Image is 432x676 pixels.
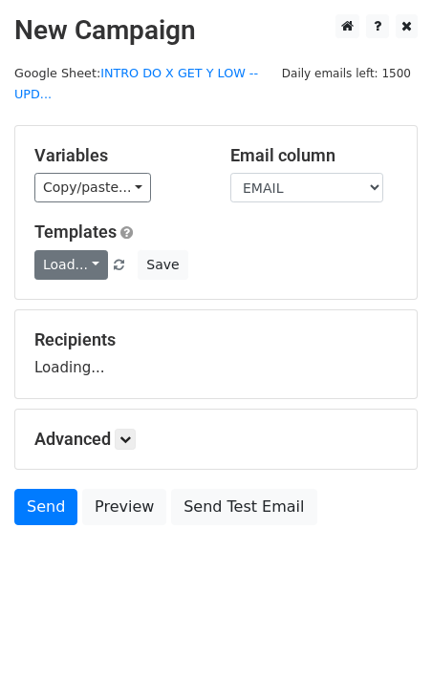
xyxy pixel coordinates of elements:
[34,429,398,450] h5: Advanced
[171,489,316,525] a: Send Test Email
[275,63,418,84] span: Daily emails left: 1500
[14,66,258,102] small: Google Sheet:
[230,145,398,166] h5: Email column
[82,489,166,525] a: Preview
[34,145,202,166] h5: Variables
[34,329,398,379] div: Loading...
[336,584,432,676] iframe: Chat Widget
[34,250,108,280] a: Load...
[275,66,418,80] a: Daily emails left: 1500
[34,222,117,242] a: Templates
[14,66,258,102] a: INTRO DO X GET Y LOW -- UPD...
[14,489,77,525] a: Send
[34,329,398,350] h5: Recipients
[34,173,151,202] a: Copy/paste...
[14,14,418,47] h2: New Campaign
[138,250,187,280] button: Save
